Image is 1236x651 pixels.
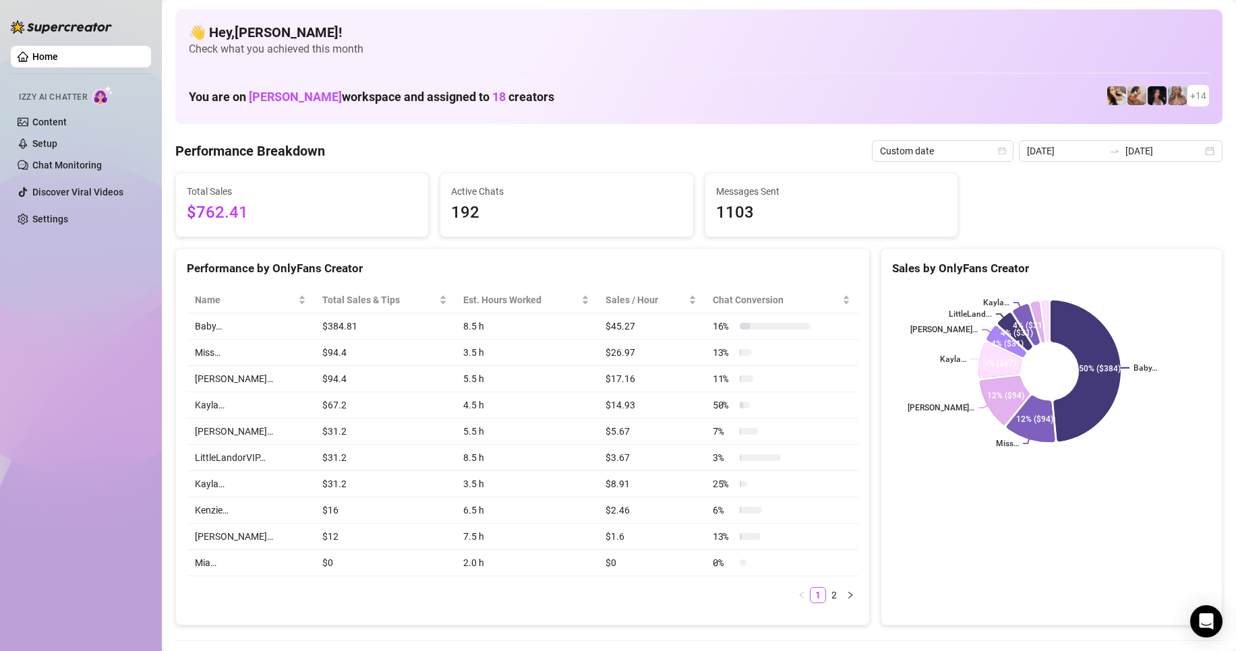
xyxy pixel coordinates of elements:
[1190,605,1223,638] div: Open Intercom Messenger
[597,313,705,340] td: $45.27
[606,292,686,307] span: Sales / Hour
[32,117,67,127] a: Content
[1107,86,1126,105] img: Avry (@avryjennerfree)
[597,445,705,471] td: $3.67
[19,91,87,104] span: Izzy AI Chatter
[187,287,314,313] th: Name
[187,259,858,278] div: Performance by OnlyFans Creator
[713,398,734,412] span: 50 %
[195,292,295,307] span: Name
[175,142,325,160] h4: Performance Breakdown
[996,439,1019,448] text: Miss…
[187,471,314,497] td: Kayla…
[794,587,810,603] li: Previous Page
[713,371,734,386] span: 11 %
[949,309,992,319] text: LittleLand...
[32,187,123,197] a: Discover Viral Videos
[1109,146,1120,156] span: swap-right
[597,366,705,392] td: $17.16
[314,418,455,445] td: $31.2
[187,184,417,199] span: Total Sales
[455,340,597,366] td: 3.5 h
[940,354,966,364] text: Kayla…
[597,471,705,497] td: $8.91
[597,497,705,524] td: $2.46
[32,160,102,170] a: Chat Monitoring
[713,345,734,360] span: 13 %
[314,524,455,550] td: $12
[189,23,1209,42] h4: 👋 Hey, [PERSON_NAME] !
[705,287,858,313] th: Chat Conversion
[1027,144,1104,158] input: Start date
[455,445,597,471] td: 8.5 h
[713,476,734,491] span: 25 %
[1134,363,1158,373] text: Baby…
[983,298,1009,307] text: Kayla…
[713,555,734,570] span: 0 %
[451,200,682,226] span: 192
[1109,146,1120,156] span: to
[455,366,597,392] td: 5.5 h
[597,418,705,445] td: $5.67
[1168,86,1187,105] img: Kenzie (@dmaxkenz)
[716,184,947,199] span: Messages Sent
[1148,86,1167,105] img: Baby (@babyyyybellaa)
[455,313,597,340] td: 8.5 h
[597,340,705,366] td: $26.97
[597,524,705,550] td: $1.6
[187,340,314,366] td: Miss…
[455,550,597,576] td: 2.0 h
[32,138,57,149] a: Setup
[827,588,842,602] a: 2
[189,42,1209,57] span: Check what you achieved this month
[998,147,1006,155] span: calendar
[187,524,314,550] td: [PERSON_NAME]…
[463,292,579,307] div: Est. Hours Worked
[187,445,314,471] td: LittleLandorVIP…
[798,591,806,599] span: left
[314,392,455,418] td: $67.2
[842,587,858,603] li: Next Page
[455,497,597,524] td: 6.5 h
[716,200,947,226] span: 1103
[314,550,455,576] td: $0
[314,497,455,524] td: $16
[455,418,597,445] td: 5.5 h
[455,471,597,497] td: 3.5 h
[314,471,455,497] td: $31.2
[713,424,734,439] span: 7 %
[249,90,342,104] span: [PERSON_NAME]
[810,587,826,603] li: 1
[908,403,975,412] text: [PERSON_NAME]…
[713,529,734,544] span: 13 %
[455,524,597,550] td: 7.5 h
[187,200,417,226] span: $762.41
[597,392,705,418] td: $14.93
[11,20,112,34] img: logo-BBDzfeDw.svg
[713,450,734,465] span: 3 %
[713,503,734,518] span: 6 %
[32,214,68,224] a: Settings
[314,287,455,313] th: Total Sales & Tips
[187,550,314,576] td: Mia…
[597,287,705,313] th: Sales / Hour
[713,292,840,307] span: Chat Conversion
[314,445,455,471] td: $31.2
[846,591,854,599] span: right
[880,141,1005,161] span: Custom date
[451,184,682,199] span: Active Chats
[826,587,842,603] li: 2
[794,587,810,603] button: left
[910,325,978,334] text: [PERSON_NAME]…
[314,366,455,392] td: $94.4
[187,313,314,340] td: Baby…
[314,340,455,366] td: $94.4
[187,392,314,418] td: Kayla…
[492,90,506,104] span: 18
[842,587,858,603] button: right
[322,292,436,307] span: Total Sales & Tips
[32,51,58,62] a: Home
[597,550,705,576] td: $0
[1125,144,1202,158] input: End date
[187,418,314,445] td: [PERSON_NAME]…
